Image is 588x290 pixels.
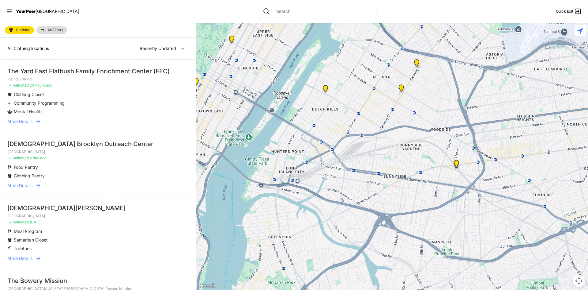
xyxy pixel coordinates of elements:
[14,100,65,106] span: Community Programming
[322,85,329,95] div: Fancy Thrift Shop
[453,160,460,170] div: Woodside Youth Drop-in Center
[30,220,42,224] span: [DATE]
[7,118,189,125] a: More Details
[14,246,32,251] span: Toiletries
[7,67,189,75] div: The Yard East Flatbush Family Enrichment Center (FEC)
[9,156,29,160] span: ✓ Validated
[7,140,189,148] div: [DEMOGRAPHIC_DATA] Brooklyn Outreach Center
[9,220,29,224] span: ✓ Validated
[198,282,218,290] img: Google
[573,275,585,287] button: Map camera controls
[5,26,34,34] a: Clothing
[7,149,189,154] p: [GEOGRAPHIC_DATA]
[14,109,42,114] span: Mental Health
[14,92,44,97] span: Clothing Closet
[228,36,236,45] div: Manhattan
[556,8,582,15] a: Quick Exit
[7,204,189,212] div: [DEMOGRAPHIC_DATA][PERSON_NAME]
[9,83,29,87] span: ✓ Validated
[7,46,49,51] span: All Clothing locations
[36,26,67,34] a: All Filters
[30,156,47,160] span: a day ago
[30,83,52,87] span: 20 hours ago
[14,237,48,242] span: Samaritan Closet
[198,282,218,290] a: Open this area in Google Maps (opens a new window)
[36,9,79,14] span: [GEOGRAPHIC_DATA]
[14,164,38,170] span: Food Pantry
[7,214,189,218] p: [GEOGRAPHIC_DATA]
[7,183,189,189] a: More Details
[16,10,79,13] a: YourPeer[GEOGRAPHIC_DATA]
[273,8,372,14] input: Search
[16,28,30,32] span: Clothing
[7,118,32,125] span: More Details
[16,9,36,14] span: YourPeer
[14,229,42,234] span: Meal Program
[7,183,32,189] span: More Details
[7,255,32,261] span: More Details
[7,77,189,82] p: Rising Ground
[47,28,63,32] span: All Filters
[14,173,45,178] span: Clothing Pantry
[7,276,189,285] div: The Bowery Mission
[556,9,573,14] span: Quick Exit
[7,255,189,261] a: More Details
